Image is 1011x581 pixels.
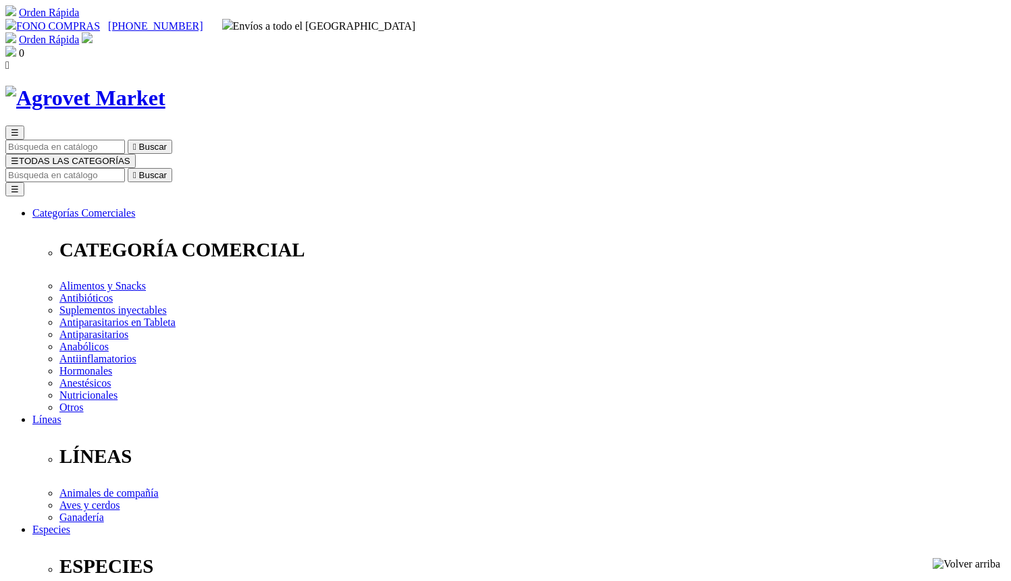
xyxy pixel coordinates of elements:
[133,170,136,180] i: 
[5,46,16,57] img: shopping-bag.svg
[59,292,113,304] a: Antibióticos
[32,524,70,535] a: Especies
[19,47,24,59] span: 0
[59,365,112,377] a: Hormonales
[59,280,146,292] a: Alimentos y Snacks
[11,156,19,166] span: ☰
[5,154,136,168] button: ☰TODAS LAS CATEGORÍAS
[59,499,120,511] a: Aves y cerdos
[139,142,167,152] span: Buscar
[59,304,167,316] a: Suplementos inyectables
[59,353,136,364] a: Antiinflamatorios
[5,86,165,111] img: Agrovet Market
[128,168,172,182] button:  Buscar
[128,140,172,154] button:  Buscar
[222,20,416,32] span: Envíos a todo el [GEOGRAPHIC_DATA]
[59,445,1006,468] p: LÍNEAS
[933,558,1000,570] img: Volver arriba
[5,168,125,182] input: Buscar
[5,19,16,30] img: phone.svg
[5,140,125,154] input: Buscar
[139,170,167,180] span: Buscar
[32,414,61,425] a: Líneas
[59,402,84,413] a: Otros
[59,329,128,340] a: Antiparasitarios
[5,182,24,196] button: ☰
[59,511,104,523] a: Ganadería
[32,207,135,219] a: Categorías Comerciales
[11,128,19,138] span: ☰
[59,555,1006,578] p: ESPECIES
[5,59,9,71] i: 
[59,487,159,499] a: Animales de compañía
[5,32,16,43] img: shopping-cart.svg
[5,20,100,32] a: FONO COMPRAS
[5,5,16,16] img: shopping-cart.svg
[59,316,176,328] a: Antiparasitarios en Tableta
[59,389,118,401] a: Nutricionales
[5,126,24,140] button: ☰
[82,32,93,43] img: user.svg
[133,142,136,152] i: 
[59,239,1006,261] p: CATEGORÍA COMERCIAL
[59,377,111,389] a: Anestésicos
[19,34,79,45] a: Orden Rápida
[59,341,109,352] a: Anabólicos
[82,34,93,45] a: Acceda a su cuenta de cliente
[222,19,233,30] img: delivery-truck.svg
[19,7,79,18] a: Orden Rápida
[108,20,203,32] a: [PHONE_NUMBER]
